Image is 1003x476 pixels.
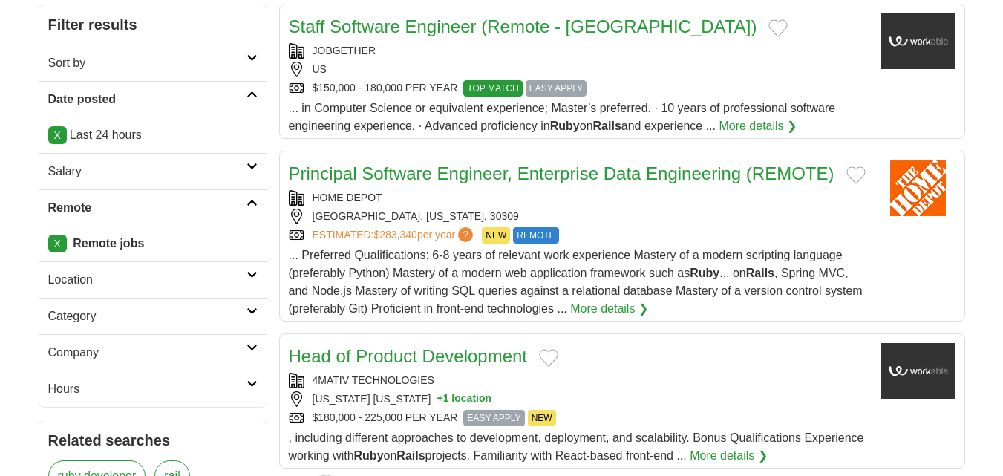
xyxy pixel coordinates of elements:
[513,227,558,244] span: REMOTE
[550,120,580,132] strong: Ruby
[458,227,473,242] span: ?
[289,346,528,366] a: Head of Product Development
[39,298,267,334] a: Category
[48,235,67,252] a: X
[570,300,648,318] a: More details ❯
[48,344,246,362] h2: Company
[846,166,866,184] button: Add to favorite jobs
[289,431,864,462] span: , including different approaches to development, deployment, and scalability. Bonus Qualification...
[289,62,869,77] div: US
[437,391,443,407] span: +
[48,54,246,72] h2: Sort by
[289,410,869,426] div: $180,000 - 225,000 PER YEAR
[48,163,246,180] h2: Salary
[463,80,522,97] span: TOP MATCH
[289,249,863,315] span: ... Preferred Qualifications: 6-8 years of relevant work experience Mastery of a modern scripting...
[881,13,955,69] img: Company logo
[593,120,621,132] strong: Rails
[289,373,869,388] div: 4MATIV TECHNOLOGIES
[289,102,836,132] span: ... in Computer Science or equivalent experience; Master’s preferred. · 10 years of professional ...
[463,410,524,426] span: EASY APPLY
[39,153,267,189] a: Salary
[746,267,774,279] strong: Rails
[289,163,834,183] a: Principal Software Engineer, Enterprise Data Engineering (REMOTE)
[313,227,477,244] a: ESTIMATED:$283,340per year?
[48,91,246,108] h2: Date posted
[48,380,246,398] h2: Hours
[289,16,757,36] a: Staff Software Engineer (Remote - [GEOGRAPHIC_DATA])
[39,45,267,81] a: Sort by
[289,391,869,407] div: [US_STATE] [US_STATE]
[313,192,382,203] a: HOME DEPOT
[768,19,788,37] button: Add to favorite jobs
[354,449,384,462] strong: Ruby
[48,307,246,325] h2: Category
[528,410,556,426] span: NEW
[48,429,258,451] h2: Related searches
[881,343,955,399] img: Company logo
[881,160,955,216] img: Home Depot logo
[39,371,267,407] a: Hours
[690,447,768,465] a: More details ❯
[39,261,267,298] a: Location
[690,267,719,279] strong: Ruby
[482,227,510,244] span: NEW
[39,4,267,45] h2: Filter results
[48,126,67,144] a: X
[48,126,258,144] p: Last 24 hours
[289,43,869,59] div: JOBGETHER
[539,349,558,367] button: Add to favorite jobs
[396,449,425,462] strong: Rails
[73,237,144,250] strong: Remote jobs
[39,189,267,226] a: Remote
[48,271,246,289] h2: Location
[39,81,267,117] a: Date posted
[289,209,869,224] div: [GEOGRAPHIC_DATA], [US_STATE], 30309
[48,199,246,217] h2: Remote
[437,391,492,407] button: +1 location
[39,334,267,371] a: Company
[289,80,869,97] div: $150,000 - 180,000 PER YEAR
[373,229,416,241] span: $283,340
[719,117,797,135] a: More details ❯
[526,80,587,97] span: EASY APPLY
